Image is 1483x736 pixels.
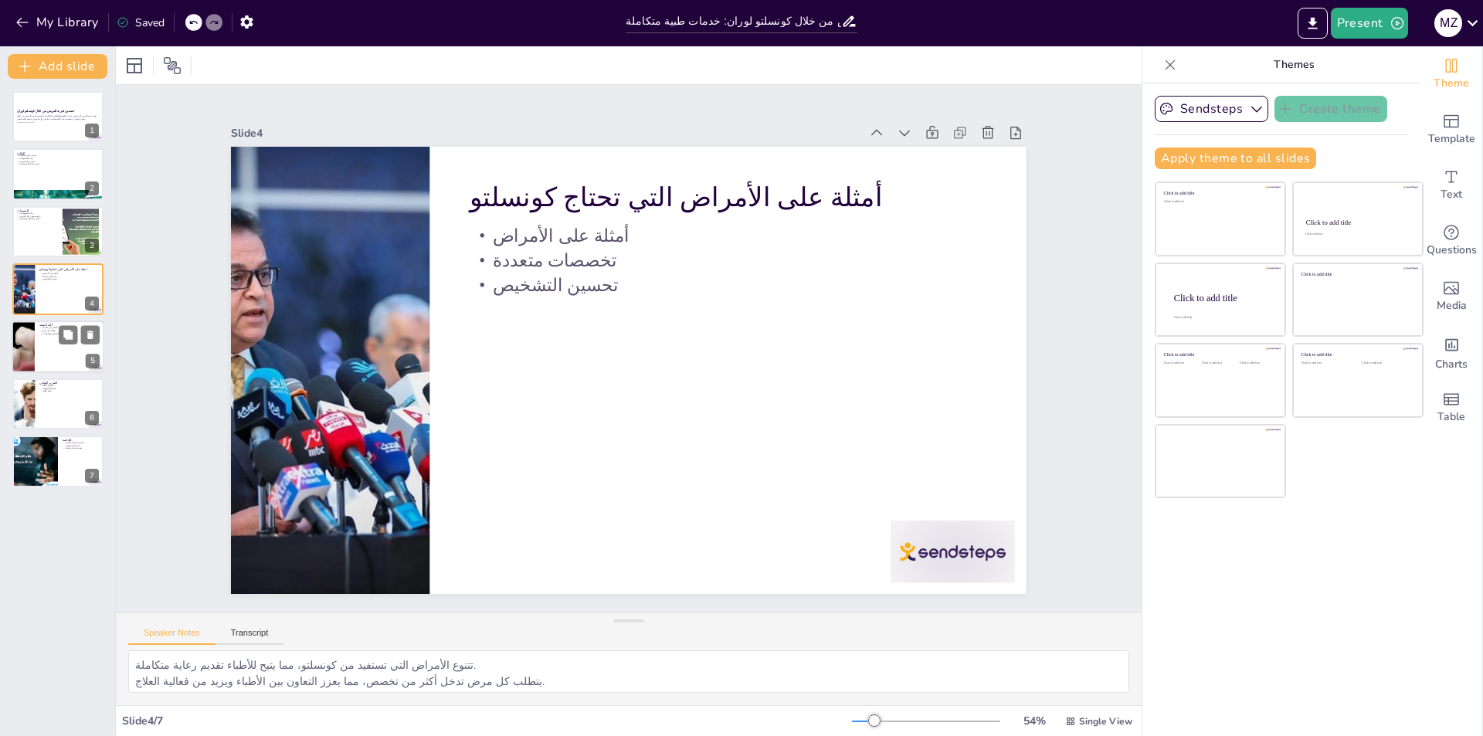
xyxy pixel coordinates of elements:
strong: تحسين تجربة المريض من خلال كونسلتو لوران [17,110,74,113]
span: Media [1437,297,1467,314]
p: تعزيز سمعة المستشفى [17,162,99,165]
div: 54 % [1016,714,1053,728]
p: زيادة الكشوفات [17,157,99,160]
div: Click to add text [1240,361,1274,365]
div: 4 [12,263,104,314]
button: Duplicate Slide [59,325,77,344]
p: الخاتمة [63,438,99,443]
p: آلية التنفيذ [39,323,100,327]
div: Click to add text [1164,361,1199,365]
div: Click to add text [1202,361,1237,365]
p: نظام حجز خاص [39,329,100,332]
div: 1 [12,91,104,142]
p: سمعة المستشفى [63,444,99,447]
div: Saved [117,15,165,30]
div: Add text boxes [1420,158,1482,213]
div: Click to add title [1306,219,1409,226]
div: Click to add title [1174,292,1273,303]
p: الفكرة [17,151,99,155]
div: 5 [12,321,104,373]
div: M Z [1434,9,1462,37]
p: خطة العلاج [39,390,99,393]
p: تخصصات متعددة [667,198,745,715]
p: تحسين التشخيص [39,278,99,281]
div: Click to add title [1301,352,1412,358]
button: My Library [12,10,105,35]
div: Click to add text [1164,200,1274,204]
p: تعزيز سمعة المستشفى [17,218,58,221]
p: أمثلة على الأمراض التي تحتاج كونسلتو [39,267,99,272]
span: Template [1428,131,1475,148]
p: أمثلة على الأمراض [39,273,99,276]
p: تقديم خدمة متكاملة [17,154,99,157]
span: Text [1441,186,1462,203]
div: Click to add title [1164,352,1274,358]
p: التنسيق مع العيادات [39,332,100,335]
button: Delete Slide [81,325,100,344]
button: Speaker Notes [128,628,215,645]
textarea: تتنوع الأمراض التي تستفيد من كونسلتو، مما يتيح للأطباء تقديم رعاية متكاملة. يتطلب كل مرض تدخل أكث... [128,650,1129,693]
div: 4 [85,297,99,310]
span: Questions [1427,242,1477,259]
span: Charts [1435,356,1468,373]
div: Change the overall theme [1420,46,1482,102]
div: Click to add title [1164,191,1274,196]
div: Click to add title [1301,271,1412,276]
p: أمثلة على الأمراض [691,201,769,717]
div: 7 [12,436,104,487]
p: تهدف هذه العرض إلى تقديم خدمة "الكونسلتو الطبي المتكامل" لتحسين تجربة المرضى من خلال توفير استشار... [17,115,99,120]
button: Create theme [1274,96,1387,122]
button: M Z [1434,8,1462,39]
div: 6 [85,411,99,425]
p: تخصصات متعددة [39,275,99,278]
div: 6 [12,378,104,429]
p: زيادة الفحوصات [17,212,58,215]
p: رفع مستوى رضا المريض [17,215,58,218]
div: 5 [86,354,100,368]
div: 1 [85,124,99,137]
div: 3 [85,239,99,253]
div: Click to add body [1174,316,1271,319]
div: Slide 4 / 7 [122,714,852,728]
span: Position [163,56,182,75]
input: Insert title [626,10,841,32]
div: Layout [122,53,147,78]
p: تحسين الرعاية الصحية [63,442,99,445]
button: Apply theme to all slides [1155,148,1316,169]
div: Add ready made slides [1420,102,1482,158]
span: Theme [1434,75,1469,92]
span: Single View [1079,715,1132,728]
span: Table [1437,409,1465,426]
div: 7 [85,469,99,483]
p: ملخص الحالة [39,384,99,387]
p: تحسين التشخيص [642,196,721,713]
p: المميزات [17,209,58,213]
div: Add charts and graphs [1420,324,1482,380]
p: التقرير النهائي [39,381,99,385]
div: 3 [12,206,104,257]
p: الإعلان عن الخدمة [39,326,100,329]
p: تقديم خدمات شاملة [63,447,99,450]
div: Click to add text [1362,361,1410,365]
div: 2 [85,181,99,195]
p: نتائج التخصصات [39,387,99,390]
p: تعزيز رضا المريض [17,160,99,163]
p: Generated with [URL] [17,120,99,124]
div: 2 [12,148,104,199]
div: Get real-time input from your audience [1420,213,1482,269]
button: Add slide [8,54,107,79]
div: Click to add text [1301,361,1350,365]
button: Export to PowerPoint [1298,8,1328,39]
div: Add a table [1420,380,1482,436]
button: Transcript [215,628,284,645]
button: Present [1331,8,1408,39]
button: Sendsteps [1155,96,1268,122]
p: أمثلة على الأمراض التي تحتاج كونسلتو [723,205,814,722]
div: Click to add text [1305,233,1408,236]
p: Themes [1183,46,1405,83]
div: Add images, graphics, shapes or video [1420,269,1482,324]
